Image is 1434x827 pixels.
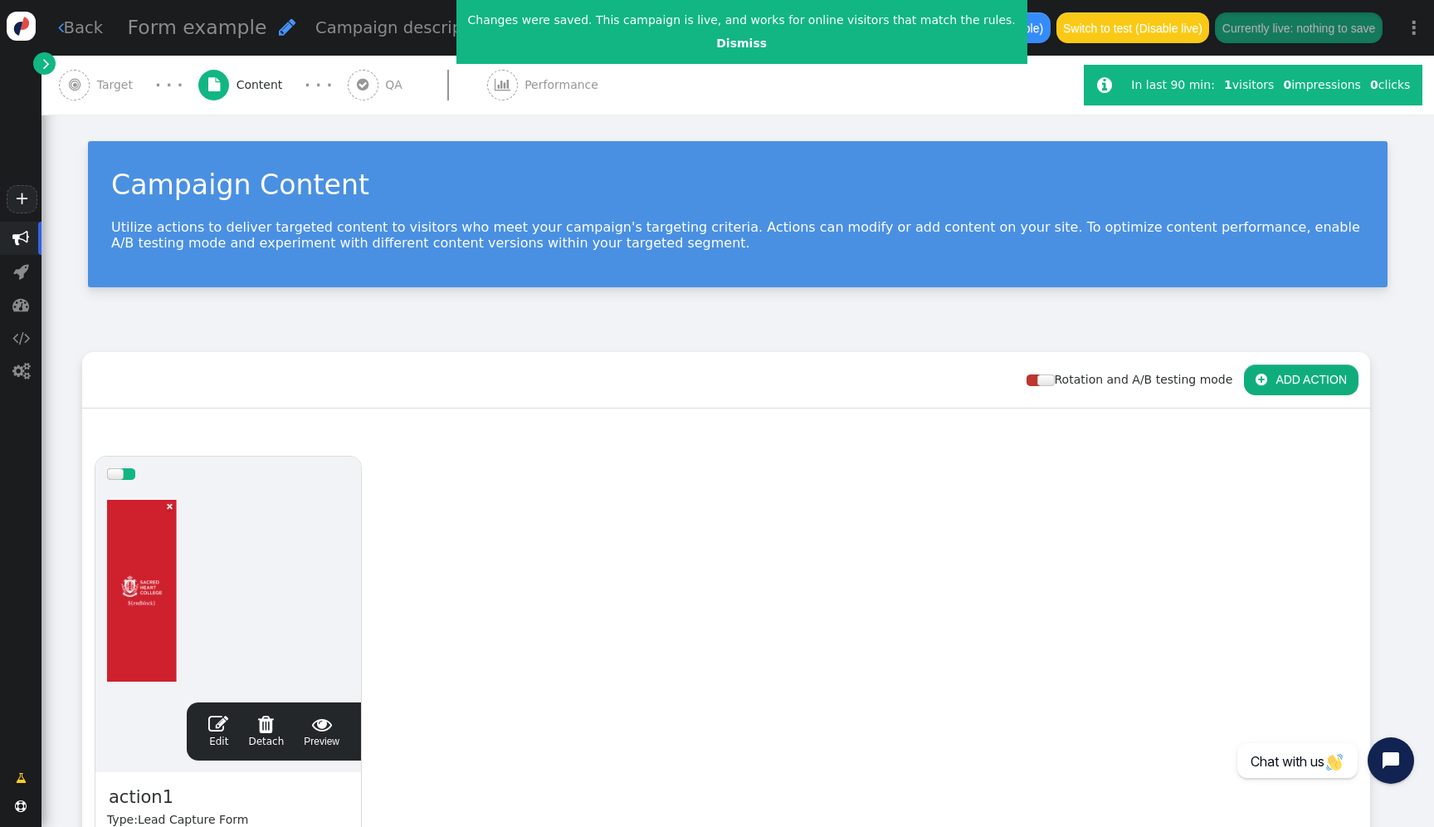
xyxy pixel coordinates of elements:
a: + [7,185,37,213]
b: 1 [1224,78,1232,91]
div: · · · [155,74,183,96]
span:  [58,19,64,36]
span:  [495,78,510,91]
span:  [13,263,29,280]
span:  [15,800,27,812]
a: Edit [208,714,228,749]
span:  [208,714,228,734]
a: Dismiss [716,37,767,50]
span: Content [237,76,290,94]
span:  [12,296,29,313]
span:  [304,714,339,734]
span:  [357,78,368,91]
a: Back [58,16,104,40]
span: clicks [1370,78,1410,91]
span: Detach [248,714,284,747]
a: ⋮ [1394,3,1434,52]
div: Rotation and A/B testing mode [1027,371,1244,389]
button: ADD ACTION [1244,365,1358,394]
a:  Content · · · [198,56,348,115]
span:  [248,714,284,734]
a:  QA [348,56,487,115]
span:  [1097,76,1112,94]
span: Preview [304,714,339,749]
a: Detach [248,714,284,749]
span:  [69,78,80,91]
a:  [33,52,56,75]
b: 0 [1370,78,1378,91]
img: logo-icon.svg [7,12,36,41]
span: impressions [1283,78,1360,91]
span:  [12,330,30,346]
span:  [279,17,295,37]
span:  [16,770,27,787]
span: Form example [128,16,267,39]
span:  [43,55,50,72]
span: Target [97,76,140,94]
span: QA [385,76,409,94]
span: Campaign description [315,18,494,37]
p: Utilize actions to deliver targeted content to visitors who meet your campaign's targeting criter... [111,219,1364,251]
span:  [1256,373,1267,386]
div: Campaign Content [111,164,1364,206]
a:  Performance [487,56,636,115]
span: Performance [524,76,605,94]
a: Preview [304,714,339,749]
span: Lead Capture Form [138,813,248,826]
span:  [12,230,29,247]
a:  [4,763,38,793]
span: action1 [107,784,175,812]
span:  [208,78,220,91]
div: · · · [305,74,332,96]
div: In last 90 min: [1131,76,1219,94]
button: Switch to test (Disable live) [1056,12,1210,42]
a:  Target · · · [59,56,198,115]
button: Currently live: nothing to save [1215,12,1382,42]
b: 0 [1283,78,1291,91]
div: visitors [1219,76,1278,94]
span:  [12,363,30,379]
